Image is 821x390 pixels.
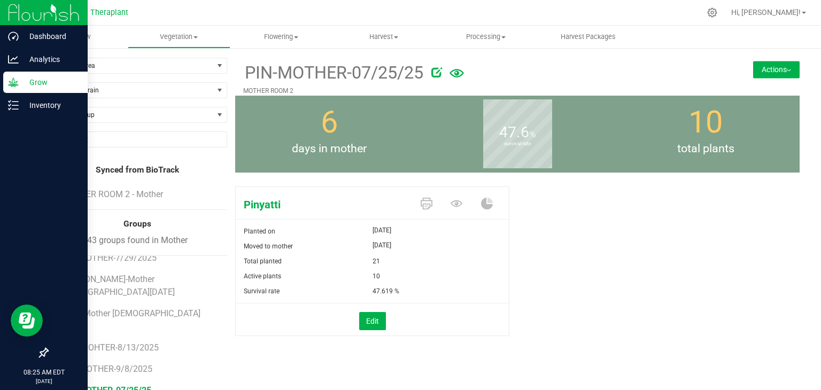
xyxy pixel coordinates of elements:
inline-svg: Grow [8,77,19,88]
span: Processing [435,32,536,42]
p: [DATE] [5,377,83,385]
b: survival rate [483,96,552,192]
span: 21 [373,254,380,269]
span: Harvest Packages [546,32,630,42]
p: Analytics [19,53,83,66]
span: Vegetation [128,32,229,42]
span: days in mother [235,141,423,158]
span: 10 [688,104,723,140]
span: [PERSON_NAME]-Mother [DEMOGRAPHIC_DATA][DATE] [61,274,175,297]
span: Hi, [PERSON_NAME]! [731,8,801,17]
iframe: Resource center [11,305,43,337]
div: Groups [47,218,227,230]
span: 47.619 % [373,284,399,299]
span: [DATE] [373,239,391,252]
input: NO DATA FOUND [48,132,227,147]
p: MOTHER ROOM 2 [243,86,698,96]
div: Manage settings [706,7,719,18]
group-info-box: Survival rate [431,96,603,173]
p: Grow [19,76,83,89]
group-info-box: Days in mother [243,96,415,173]
inline-svg: Analytics [8,54,19,65]
a: Harvest [332,26,435,48]
span: [DATE] [373,224,391,237]
span: Harvest [333,32,434,42]
span: Pinyatti [236,197,413,213]
span: JLR-MOTHER-7/29/2025 [61,253,157,263]
a: Flowering [230,26,332,48]
p: Inventory [19,99,83,112]
group-info-box: Total number of plants [619,96,792,173]
span: Survival rate [244,287,280,295]
a: Vegetation [128,26,230,48]
button: Actions [753,61,800,78]
span: select [213,58,227,73]
a: Harvest Packages [537,26,639,48]
span: MAL- Mother [DEMOGRAPHIC_DATA][DATE] [61,308,200,331]
span: 10 [373,269,380,284]
div: Synced from BioTrack [47,164,227,176]
inline-svg: Inventory [8,100,19,111]
p: Dashboard [19,30,83,43]
inline-svg: Dashboard [8,31,19,42]
div: 43 groups found in Mother [47,234,227,247]
span: Moved to mother [244,243,293,250]
span: MOTHER ROOM 2 - Mother [61,189,163,199]
span: Planted on [244,228,275,235]
button: Edit [359,312,386,330]
span: 6 [321,104,338,140]
p: 08:25 AM EDT [5,368,83,377]
span: Flowering [231,32,332,42]
span: Find a Group [48,107,213,122]
span: PIN-MOTHER-07/25/25 [243,60,423,86]
span: Active plants [244,272,281,280]
span: MLF-MOHTER-8/13/2025 [61,342,159,353]
span: Filter by Strain [48,83,213,98]
span: Total planted [244,258,282,265]
span: Theraplant [90,8,128,17]
span: total plants [611,141,800,158]
span: NIM-MOTHER-9/8/2025 [61,364,152,374]
span: Filter by Area [48,58,213,73]
a: Processing [435,26,537,48]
